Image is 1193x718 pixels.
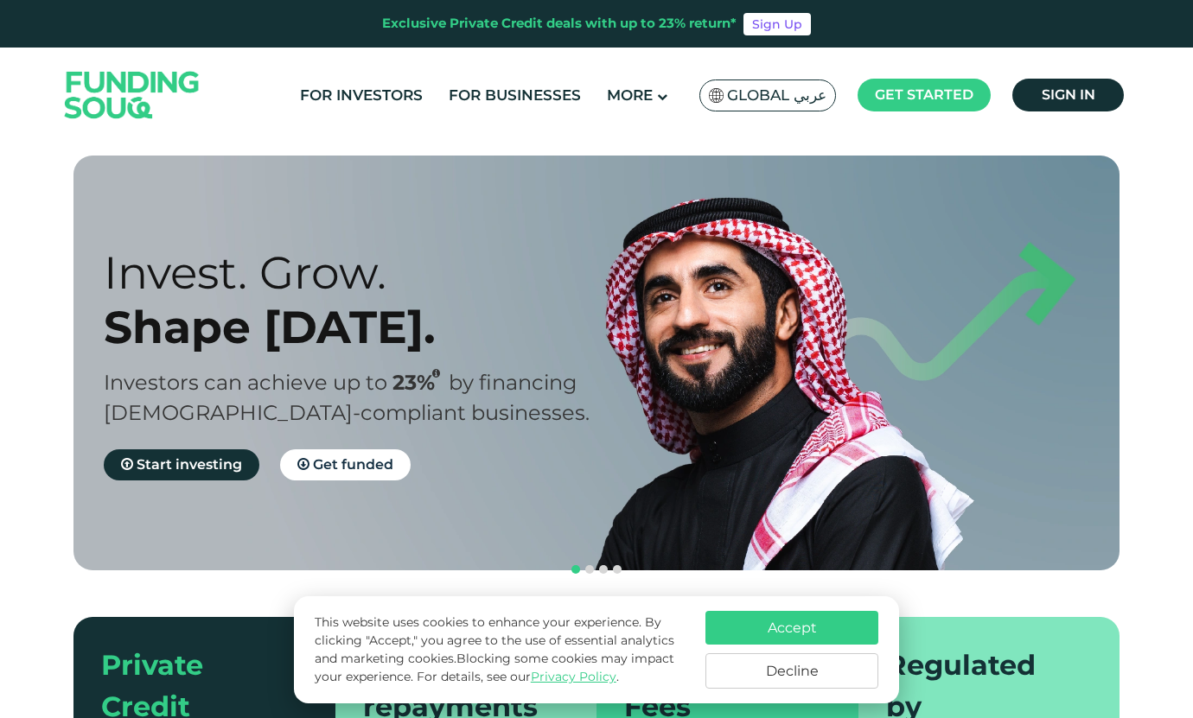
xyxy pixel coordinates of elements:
i: 23% IRR (expected) ~ 15% Net yield (expected) [432,369,440,378]
button: navigation [583,562,596,576]
span: Sign in [1042,86,1095,103]
button: navigation [610,562,624,576]
span: Blocking some cookies may impact your experience. [315,651,674,684]
span: 23% [392,370,449,395]
span: Get started [875,86,973,103]
a: Privacy Policy [531,669,616,684]
img: Logo [48,51,217,138]
div: Shape [DATE]. [104,300,627,354]
span: For details, see our . [417,669,619,684]
a: For Businesses [444,81,585,110]
button: navigation [569,562,583,576]
button: Accept [705,611,878,645]
a: Sign Up [743,13,811,35]
div: Exclusive Private Credit deals with up to 23% return* [382,14,737,34]
span: Global عربي [727,86,826,105]
img: SA Flag [709,88,724,103]
p: This website uses cookies to enhance your experience. By clicking "Accept," you agree to the use ... [315,613,688,686]
span: Get funded [313,456,393,473]
a: Sign in [1012,79,1124,111]
span: Start investing [137,456,242,473]
button: navigation [596,562,610,576]
a: Get funded [280,449,411,480]
a: For Investors [296,81,427,110]
div: Invest. Grow. [104,245,627,300]
a: Start investing [104,449,259,480]
button: Decline [705,653,878,689]
span: More [607,86,653,104]
span: Investors can achieve up to [104,370,387,395]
